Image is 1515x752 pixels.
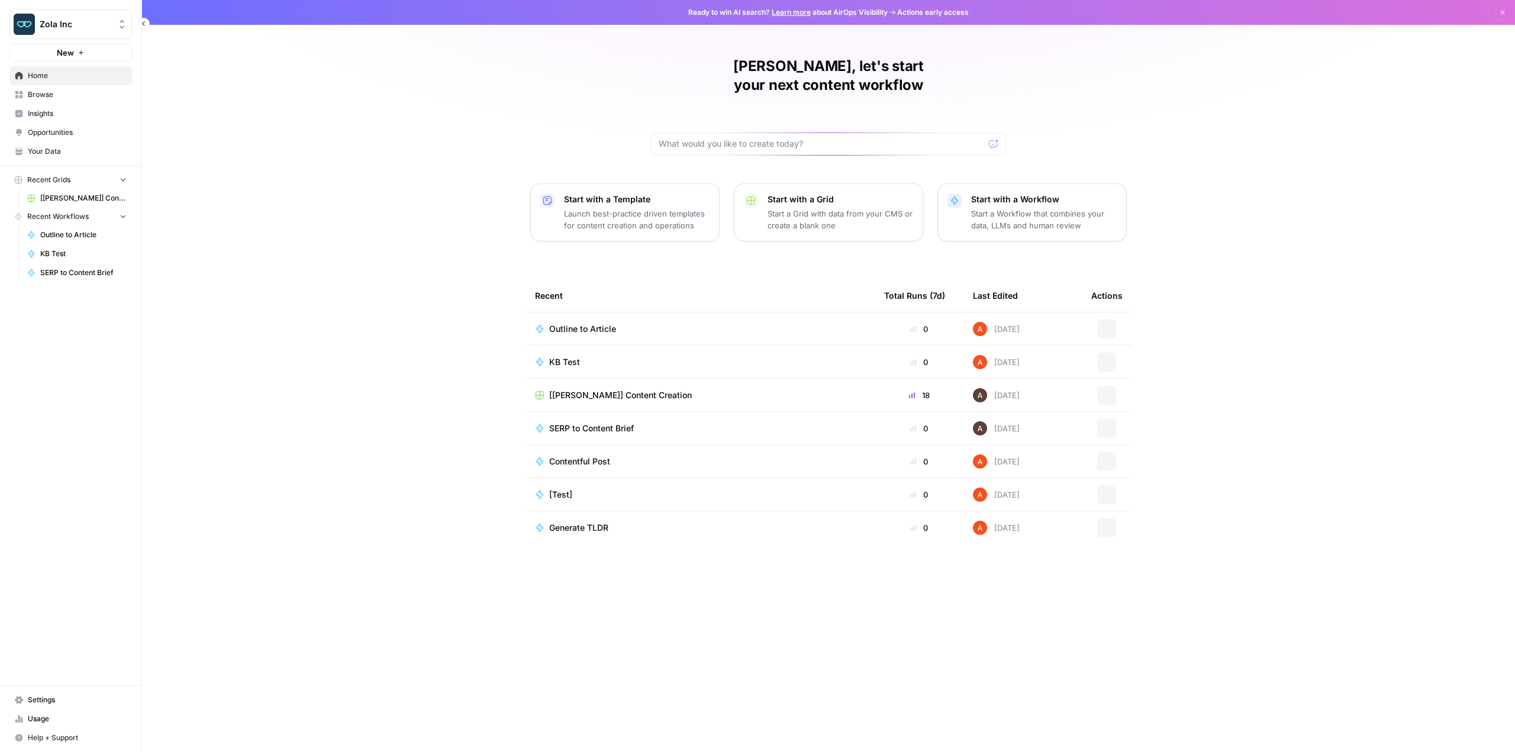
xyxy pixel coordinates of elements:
a: Insights [9,104,132,123]
span: Opportunities [28,127,127,138]
p: Start a Workflow that combines your data, LLMs and human review [971,208,1117,231]
button: New [9,44,132,62]
p: Start with a Workflow [971,193,1117,205]
span: Zola Inc [40,18,111,30]
div: 0 [884,522,954,534]
span: Outline to Article [40,230,127,240]
span: New [57,47,74,59]
span: Insights [28,108,127,119]
div: 0 [884,489,954,501]
div: 18 [884,389,954,401]
a: KB Test [22,244,132,263]
button: Workspace: Zola Inc [9,9,132,39]
a: KB Test [535,356,865,368]
img: wtbmvrjo3qvncyiyitl6zoukl9gz [973,388,987,402]
span: Recent Grids [27,175,70,185]
span: Contentful Post [549,456,610,467]
img: cje7zb9ux0f2nqyv5qqgv3u0jxek [973,454,987,469]
div: [DATE] [973,421,1020,435]
button: Start with a WorkflowStart a Workflow that combines your data, LLMs and human review [937,183,1127,241]
span: Your Data [28,146,127,157]
a: Contentful Post [535,456,865,467]
a: SERP to Content Brief [22,263,132,282]
div: Last Edited [973,279,1018,312]
img: cje7zb9ux0f2nqyv5qqgv3u0jxek [973,355,987,369]
input: What would you like to create today? [659,138,984,150]
p: Launch best-practice driven templates for content creation and operations [564,208,710,231]
span: Usage [28,714,127,724]
span: Recent Workflows [27,211,89,222]
a: Opportunities [9,123,132,142]
a: Outline to Article [22,225,132,244]
div: Total Runs (7d) [884,279,945,312]
a: Learn more [772,8,811,17]
a: Your Data [9,142,132,161]
span: [Test] [549,489,572,501]
span: SERP to Content Brief [549,422,634,434]
div: [DATE] [973,322,1020,336]
span: [[PERSON_NAME]] Content Creation [40,193,127,204]
img: Zola Inc Logo [14,14,35,35]
div: [DATE] [973,388,1020,402]
a: Usage [9,709,132,728]
span: SERP to Content Brief [40,267,127,278]
span: [[PERSON_NAME]] Content Creation [549,389,692,401]
a: [[PERSON_NAME]] Content Creation [22,189,132,208]
span: Settings [28,695,127,705]
div: [DATE] [973,355,1020,369]
span: Actions early access [897,7,969,18]
span: Generate TLDR [549,522,608,534]
a: Generate TLDR [535,522,865,534]
span: Outline to Article [549,323,616,335]
span: KB Test [549,356,580,368]
button: Start with a GridStart a Grid with data from your CMS or create a blank one [734,183,923,241]
div: 0 [884,356,954,368]
a: Outline to Article [535,323,865,335]
span: Ready to win AI search? about AirOps Visibility [688,7,888,18]
button: Start with a TemplateLaunch best-practice driven templates for content creation and operations [530,183,720,241]
div: [DATE] [973,488,1020,502]
span: KB Test [40,248,127,259]
div: Actions [1091,279,1123,312]
img: cje7zb9ux0f2nqyv5qqgv3u0jxek [973,521,987,535]
p: Start with a Grid [768,193,913,205]
img: cje7zb9ux0f2nqyv5qqgv3u0jxek [973,322,987,336]
div: 0 [884,422,954,434]
a: Settings [9,690,132,709]
img: wtbmvrjo3qvncyiyitl6zoukl9gz [973,421,987,435]
div: Recent [535,279,865,312]
h1: [PERSON_NAME], let's start your next content workflow [651,57,1006,95]
div: 0 [884,323,954,335]
button: Recent Grids [9,171,132,189]
a: SERP to Content Brief [535,422,865,434]
span: Home [28,70,127,81]
button: Help + Support [9,728,132,747]
div: [DATE] [973,521,1020,535]
span: Browse [28,89,127,100]
div: 0 [884,456,954,467]
div: [DATE] [973,454,1020,469]
a: Home [9,66,132,85]
p: Start a Grid with data from your CMS or create a blank one [768,208,913,231]
a: [[PERSON_NAME]] Content Creation [535,389,865,401]
p: Start with a Template [564,193,710,205]
a: Browse [9,85,132,104]
button: Recent Workflows [9,208,132,225]
a: [Test] [535,489,865,501]
span: Help + Support [28,732,127,743]
img: cje7zb9ux0f2nqyv5qqgv3u0jxek [973,488,987,502]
